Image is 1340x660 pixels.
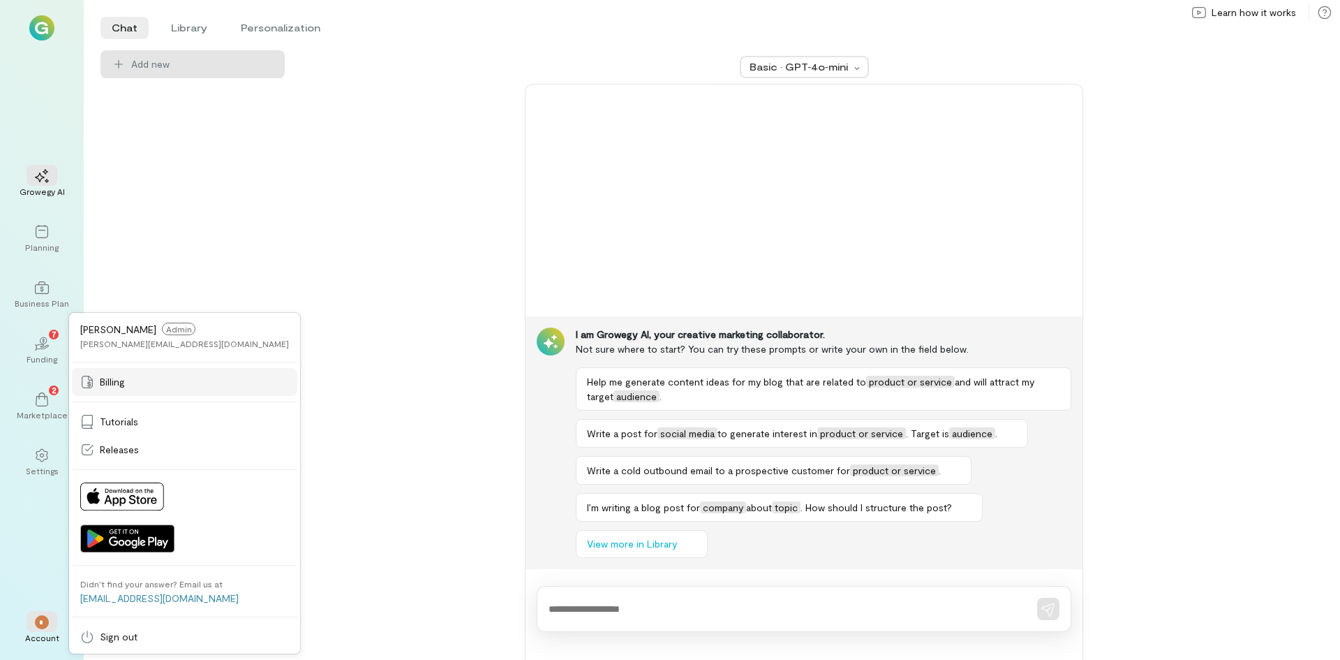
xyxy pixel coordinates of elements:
li: Chat [100,17,149,39]
div: Didn’t find your answer? Email us at [80,578,223,589]
span: Tutorials [100,415,138,429]
span: Admin [162,323,195,335]
button: I’m writing a blog post forcompanyabouttopic. How should I structure the post? [576,493,983,522]
a: Growegy AI [17,158,67,208]
span: Write a post for [587,427,657,439]
span: . [995,427,997,439]
div: Account [25,632,59,643]
div: Settings [26,465,59,476]
a: Business Plan [17,270,67,320]
span: 7 [52,328,57,340]
span: Sign out [100,630,137,644]
div: Basic · GPT‑4o‑mini [750,60,850,74]
div: Not sure where to start? You can try these prompts or write your own in the field below. [576,342,1071,356]
div: [PERSON_NAME][EMAIL_ADDRESS][DOMAIN_NAME] [80,338,289,349]
span: Add new [131,57,170,71]
span: View more in Library [587,537,677,551]
span: audience [613,390,660,402]
span: I’m writing a blog post for [587,501,700,513]
div: *Account [17,604,67,654]
div: Marketplace [17,409,68,420]
span: audience [949,427,995,439]
button: Write a post forsocial mediato generate interest inproduct or service. Target isaudience. [576,419,1028,448]
span: topic [772,501,801,513]
img: Get it on Google Play [80,525,174,552]
a: Tutorials [72,408,297,436]
span: company [700,501,746,513]
a: Billing [72,368,297,396]
a: Planning [17,214,67,264]
button: View more in Library [576,530,708,558]
div: Business Plan [15,298,69,309]
div: I am Growegy AI, your creative marketing collaborator. [576,328,1071,342]
a: Funding [17,325,67,376]
span: to generate interest in [717,427,817,439]
li: Personalization [230,17,332,39]
span: Help me generate content ideas for my blog that are related to [587,376,866,388]
div: Planning [25,242,59,253]
span: Releases [100,443,139,457]
span: product or service [850,464,939,476]
span: 2 [52,383,57,396]
span: Billing [100,375,125,389]
img: Download on App Store [80,483,164,511]
span: . [939,464,941,476]
button: Help me generate content ideas for my blog that are related toproduct or serviceand will attract ... [576,367,1071,411]
span: . Target is [906,427,949,439]
span: Write a cold outbound email to a prospective customer for [587,464,850,476]
span: . [660,390,662,402]
button: Write a cold outbound email to a prospective customer forproduct or service. [576,456,971,485]
a: Marketplace [17,381,67,432]
a: Settings [17,437,67,487]
a: Sign out [72,623,297,651]
span: product or service [817,427,906,439]
a: [EMAIL_ADDRESS][DOMAIN_NAME] [80,592,239,604]
span: . How should I structure the post? [801,501,952,513]
span: Learn how it works [1212,6,1296,20]
a: Releases [72,436,297,464]
li: Library [160,17,218,39]
span: [PERSON_NAME] [80,323,156,335]
span: about [746,501,772,513]
div: Funding [27,353,57,365]
span: social media [657,427,717,439]
span: product or service [866,376,955,388]
div: Growegy AI [20,186,65,197]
